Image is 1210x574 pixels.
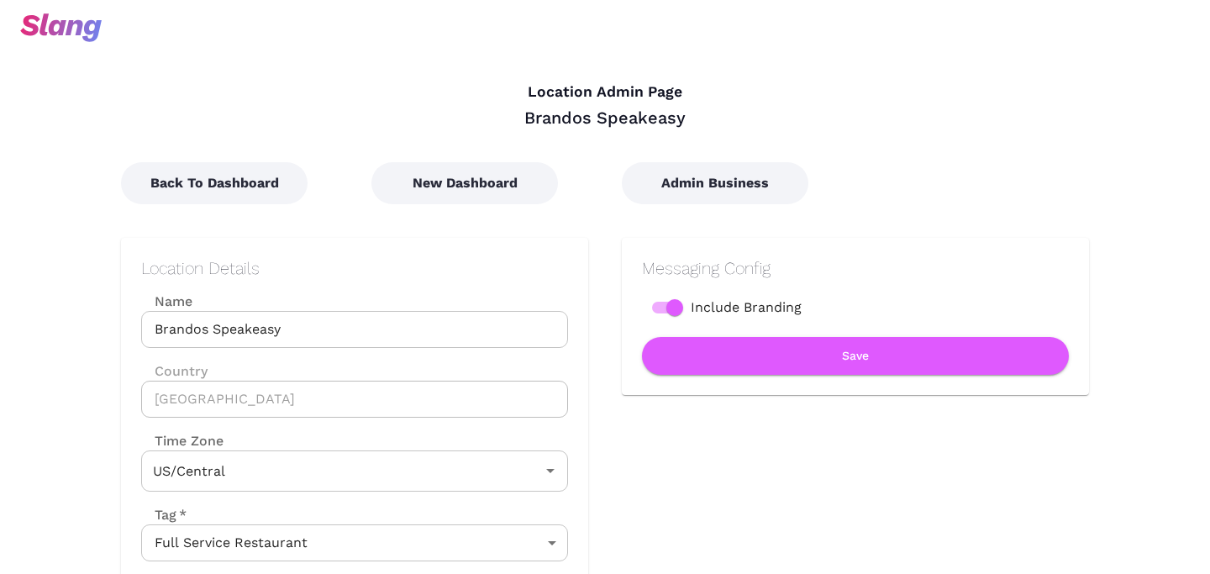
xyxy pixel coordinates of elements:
h2: Messaging Config [642,258,1069,278]
img: svg+xml;base64,PHN2ZyB3aWR0aD0iOTciIGhlaWdodD0iMzQiIHZpZXdCb3g9IjAgMCA5NyAzNCIgZmlsbD0ibm9uZSIgeG... [20,13,102,42]
label: Name [141,292,568,311]
label: Tag [141,505,187,524]
button: Open [539,459,562,482]
label: Time Zone [141,431,568,450]
button: Back To Dashboard [121,162,308,204]
button: Admin Business [622,162,808,204]
h4: Location Admin Page [121,83,1089,102]
label: Country [141,361,568,381]
a: New Dashboard [371,175,558,191]
a: Back To Dashboard [121,175,308,191]
span: Include Branding [691,298,802,318]
a: Admin Business [622,175,808,191]
button: New Dashboard [371,162,558,204]
div: Brandos Speakeasy [121,107,1089,129]
h2: Location Details [141,258,568,278]
div: Full Service Restaurant [141,524,568,561]
button: Save [642,337,1069,375]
